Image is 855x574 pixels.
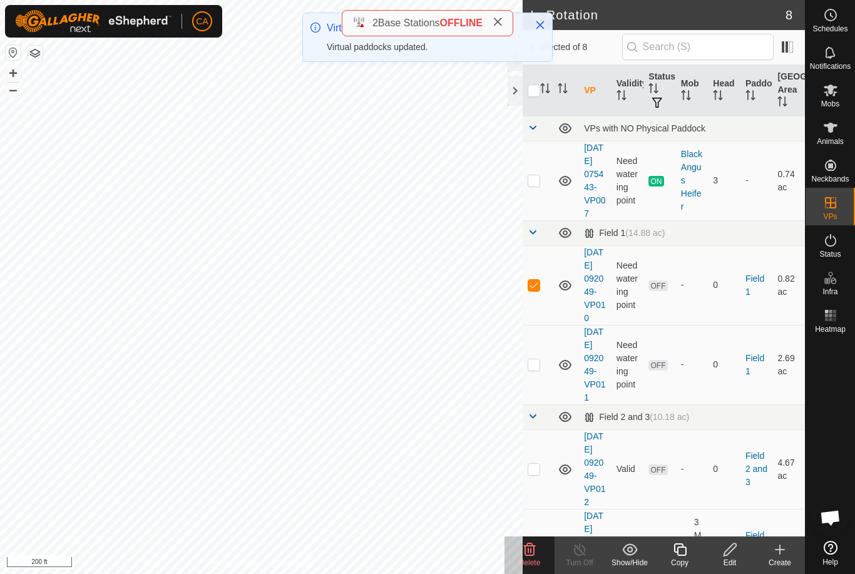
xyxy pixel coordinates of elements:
td: Need watering point [612,325,644,404]
div: Field 1 [584,228,665,238]
button: Map Layers [28,46,43,61]
div: Create [755,557,805,568]
div: Field 2 and 3 [584,412,689,423]
div: VPs with NO Physical Paddock [584,123,800,133]
div: Turn Off [555,557,605,568]
a: Field 1 [745,353,764,376]
span: Status [819,250,841,258]
span: OFF [648,280,667,291]
a: Privacy Policy [212,558,259,569]
div: Virtual paddocks updated. [327,41,522,54]
div: - [681,358,704,371]
td: Need watering point [612,141,644,220]
p-sorticon: Activate to sort [540,85,550,95]
a: Field 1 [745,274,764,297]
span: Animals [817,138,844,145]
span: Heatmap [815,325,846,333]
h2: In Rotation [530,8,786,23]
span: (14.88 ac) [625,228,665,238]
th: VP [579,65,612,116]
th: [GEOGRAPHIC_DATA] Area [772,65,805,116]
img: Gallagher Logo [15,10,172,33]
div: Edit [705,557,755,568]
span: Base Stations [378,18,440,28]
td: 0 [708,325,740,404]
th: Head [708,65,740,116]
a: Help [806,536,855,571]
span: Delete [519,558,541,567]
span: 1 selected of 8 [530,41,622,54]
a: [DATE] 092049-VP010 [584,247,605,323]
td: Valid [612,429,644,509]
span: Infra [822,288,837,295]
td: 4.67 ac [772,429,805,509]
td: - [740,141,773,220]
th: Paddock [740,65,773,116]
td: 2.69 ac [772,325,805,404]
div: Show/Hide [605,557,655,568]
a: Open chat [812,499,849,536]
p-sorticon: Activate to sort [713,92,723,102]
td: 0.74 ac [772,141,805,220]
button: – [6,82,21,97]
td: Need watering point [612,245,644,325]
a: [DATE] 075443-VP007 [584,143,605,218]
div: - [681,463,704,476]
div: Virtual Paddocks [327,21,522,36]
td: 3 [708,141,740,220]
a: Field 2 and 3 [745,451,767,487]
div: - [681,279,704,292]
p-sorticon: Activate to sort [745,92,755,102]
span: 8 [786,6,792,24]
a: [DATE] 092049-VP011 [584,327,605,402]
p-sorticon: Activate to sort [617,92,627,102]
td: 0 [708,245,740,325]
th: Mob [676,65,709,116]
span: Schedules [812,25,847,33]
span: Neckbands [811,175,849,183]
span: ON [648,176,663,187]
button: Close [531,16,549,34]
span: (10.18 ac) [650,412,689,422]
td: 0 [708,429,740,509]
button: Reset Map [6,45,21,60]
a: [DATE] 092049-VP012 [584,431,605,507]
a: Contact Us [274,558,310,569]
div: Copy [655,557,705,568]
td: 0.82 ac [772,245,805,325]
span: Help [822,558,838,566]
a: Field 2 and 3 [745,530,767,566]
span: OFFLINE [440,18,483,28]
p-sorticon: Activate to sort [777,98,787,108]
span: VPs [823,213,837,220]
button: + [6,66,21,81]
span: OFF [648,360,667,371]
input: Search (S) [622,34,774,60]
p-sorticon: Activate to sort [648,85,658,95]
span: 2 [372,18,378,28]
span: Notifications [810,63,851,70]
span: Mobs [821,100,839,108]
th: Validity [612,65,644,116]
span: OFF [648,464,667,475]
div: Black Angus Heifer [681,148,704,213]
p-sorticon: Activate to sort [681,92,691,102]
th: Status [643,65,676,116]
span: CA [196,15,208,28]
p-sorticon: Activate to sort [558,85,568,95]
